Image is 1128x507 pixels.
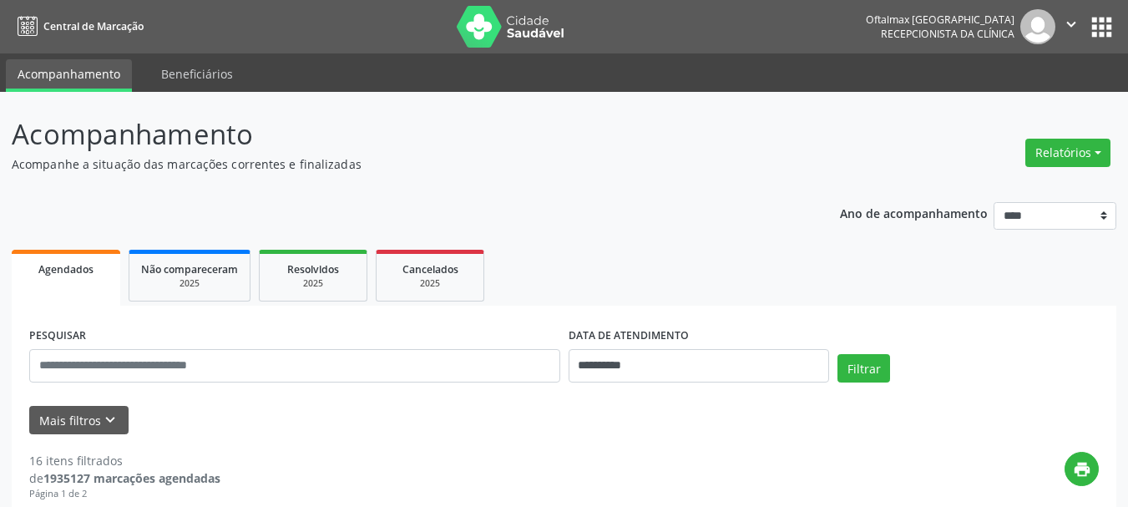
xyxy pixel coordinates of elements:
div: 16 itens filtrados [29,452,220,469]
i: print [1073,460,1091,479]
div: Página 1 de 2 [29,487,220,501]
label: DATA DE ATENDIMENTO [569,323,689,349]
button: apps [1087,13,1116,42]
div: 2025 [271,277,355,290]
button: Mais filtroskeyboard_arrow_down [29,406,129,435]
p: Ano de acompanhamento [840,202,988,223]
a: Acompanhamento [6,59,132,92]
a: Central de Marcação [12,13,144,40]
span: Cancelados [402,262,458,276]
span: Agendados [38,262,94,276]
button: print [1065,452,1099,486]
p: Acompanhamento [12,114,785,155]
span: Resolvidos [287,262,339,276]
i:  [1062,15,1080,33]
i: keyboard_arrow_down [101,411,119,429]
label: PESQUISAR [29,323,86,349]
span: Não compareceram [141,262,238,276]
img: img [1020,9,1055,44]
div: 2025 [141,277,238,290]
span: Recepcionista da clínica [881,27,1014,41]
div: Oftalmax [GEOGRAPHIC_DATA] [866,13,1014,27]
button: Filtrar [837,354,890,383]
button:  [1055,9,1087,44]
strong: 1935127 marcações agendadas [43,470,220,486]
div: de [29,469,220,487]
p: Acompanhe a situação das marcações correntes e finalizadas [12,155,785,173]
div: 2025 [388,277,472,290]
a: Beneficiários [149,59,245,89]
button: Relatórios [1025,139,1110,167]
span: Central de Marcação [43,19,144,33]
